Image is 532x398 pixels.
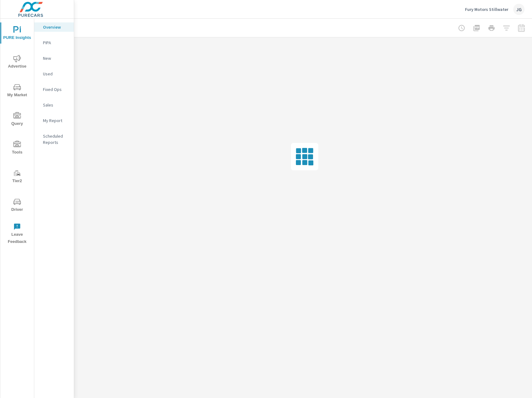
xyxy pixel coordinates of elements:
span: Tier2 [2,169,32,185]
div: nav menu [0,19,34,248]
p: Used [43,71,69,77]
div: My Report [34,116,74,125]
p: Fixed Ops [43,86,69,92]
div: PIPA [34,38,74,47]
p: My Report [43,117,69,124]
span: Tools [2,141,32,156]
p: Fury Motors Stillwater [465,7,508,12]
div: New [34,54,74,63]
p: Overview [43,24,69,30]
span: Driver [2,198,32,213]
div: Sales [34,100,74,110]
div: Used [34,69,74,78]
div: JG [513,4,525,15]
span: Query [2,112,32,127]
p: Scheduled Reports [43,133,69,145]
span: My Market [2,83,32,99]
span: PURE Insights [2,26,32,41]
div: Overview [34,22,74,32]
span: Leave Feedback [2,223,32,245]
p: PIPA [43,40,69,46]
p: Sales [43,102,69,108]
span: Advertise [2,55,32,70]
div: Scheduled Reports [34,131,74,147]
div: Fixed Ops [34,85,74,94]
p: New [43,55,69,61]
